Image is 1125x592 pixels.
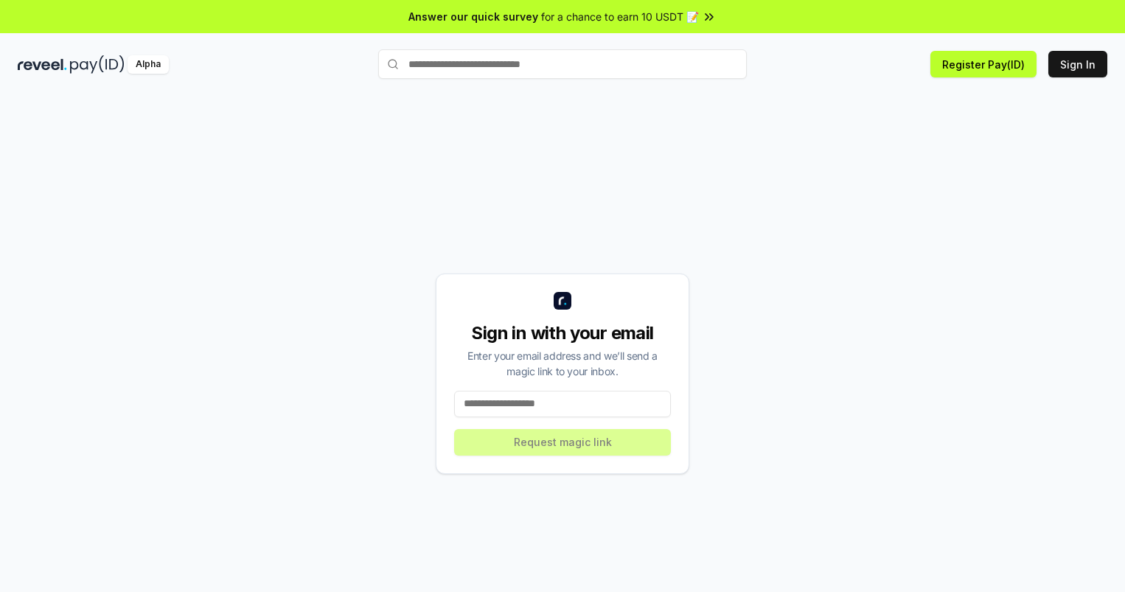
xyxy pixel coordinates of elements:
span: for a chance to earn 10 USDT 📝 [541,9,699,24]
span: Answer our quick survey [408,9,538,24]
div: Enter your email address and we’ll send a magic link to your inbox. [454,348,671,379]
img: logo_small [554,292,571,310]
button: Sign In [1048,51,1107,77]
img: pay_id [70,55,125,74]
img: reveel_dark [18,55,67,74]
div: Sign in with your email [454,321,671,345]
div: Alpha [128,55,169,74]
button: Register Pay(ID) [930,51,1037,77]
